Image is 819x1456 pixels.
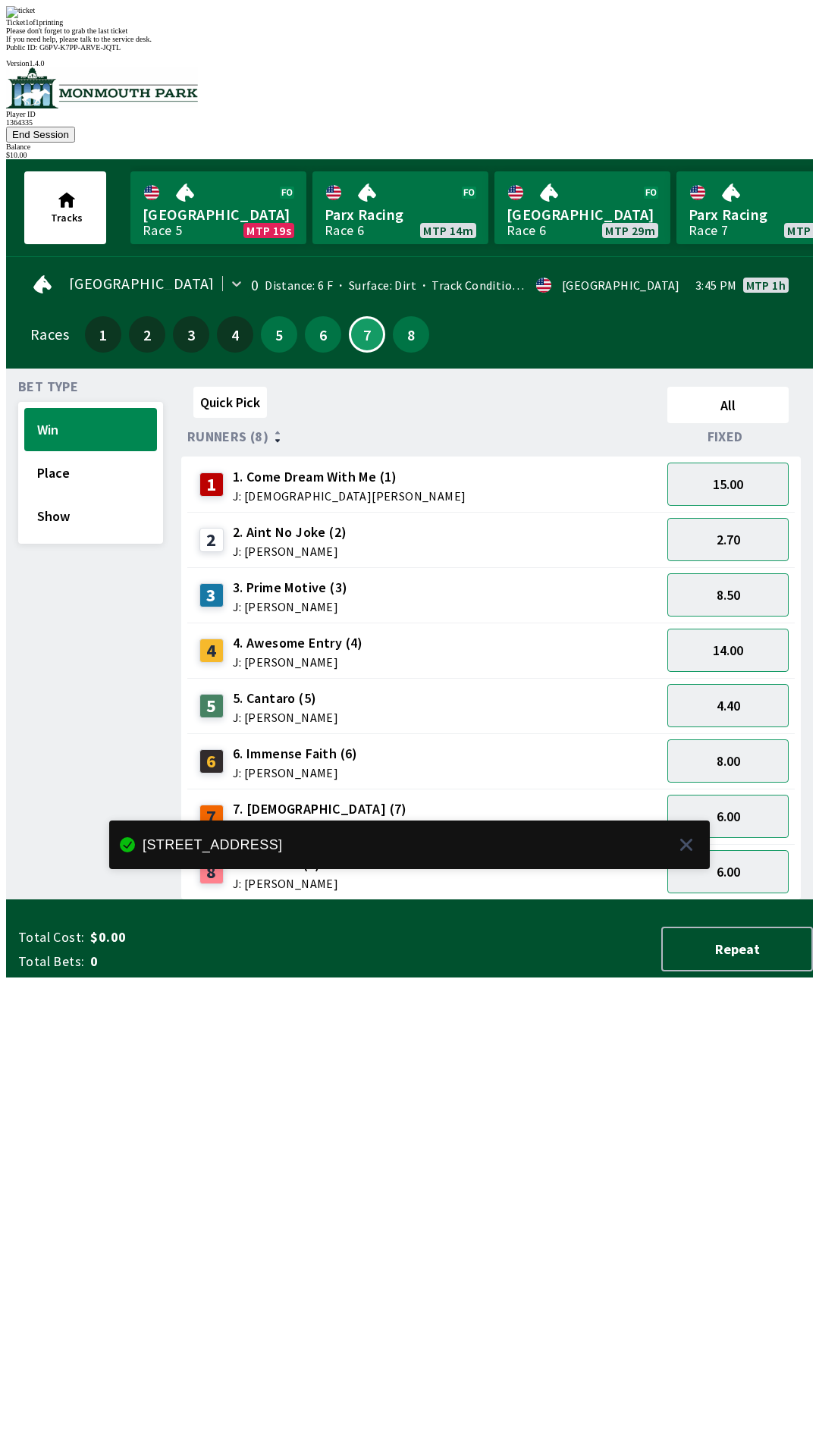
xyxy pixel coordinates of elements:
span: MTP 19s [246,224,291,237]
button: Show [24,494,157,538]
div: 5 [199,694,224,718]
span: 6.00 [717,863,740,880]
span: Track Condition: Firm [416,278,550,293]
button: Place [24,451,157,494]
button: 2.70 [667,518,789,561]
div: Player ID [6,110,813,118]
span: J: [PERSON_NAME] [233,711,338,723]
div: Runners (8) [187,429,661,444]
span: 15.00 [713,475,743,493]
span: Parx Racing [325,205,476,224]
span: G6PV-K7PP-ARVE-JQTL [39,43,121,52]
button: 14.00 [667,629,789,672]
span: Total Bets: [18,952,84,971]
div: Races [30,328,69,340]
span: Bet Type [18,381,78,393]
span: MTP 29m [605,224,655,237]
span: J: [PERSON_NAME] [233,545,347,557]
div: Balance [6,143,813,151]
img: venue logo [6,67,198,108]
span: Quick Pick [200,394,260,411]
div: 3 [199,583,224,607]
button: 4 [217,316,253,353]
button: 1 [85,316,121,353]
span: Show [37,507,144,525]
div: 6 [199,749,224,773]
a: Parx RacingRace 6MTP 14m [312,171,488,244]
span: 4.40 [717,697,740,714]
span: 0 [90,952,329,971]
span: Tracks [51,211,83,224]
span: 6 [309,329,337,340]
span: 1. Come Dream With Me (1) [233,467,466,487]
a: [GEOGRAPHIC_DATA]Race 6MTP 29m [494,171,670,244]
button: 3 [173,316,209,353]
div: Race 6 [325,224,364,237]
div: 0 [251,279,259,291]
span: Total Cost: [18,928,84,946]
button: Win [24,408,157,451]
span: J: [PERSON_NAME] [233,601,348,613]
span: Runners (8) [187,431,268,443]
div: Race 6 [507,224,546,237]
span: J: [PERSON_NAME] [233,877,338,890]
span: Fixed [708,431,743,443]
img: ticket [6,6,35,18]
button: 6.00 [667,850,789,893]
div: Please don't forget to grab the last ticket [6,27,813,35]
button: 8.00 [667,739,789,783]
span: 5. Cantaro (5) [233,689,338,708]
div: 2 [199,528,224,552]
div: [STREET_ADDRESS] [143,839,282,851]
span: All [674,397,782,414]
div: Fixed [661,429,795,444]
span: 1 [89,329,118,340]
span: J: [PERSON_NAME] [233,767,358,779]
button: 8.50 [667,573,789,617]
button: 2 [129,316,165,353]
div: 4 [199,639,224,663]
span: 8.00 [717,752,740,770]
span: Place [37,464,144,482]
span: Win [37,421,144,438]
button: 15.00 [667,463,789,506]
div: 1364335 [6,118,813,127]
span: 3:45 PM [695,279,737,291]
span: 7. [DEMOGRAPHIC_DATA] (7) [233,799,407,819]
span: $0.00 [90,928,329,946]
button: End Session [6,127,75,143]
span: 4 [221,329,249,340]
span: 3. Prime Motive (3) [233,578,348,598]
span: 14.00 [713,642,743,659]
div: Race 7 [689,224,728,237]
span: 4. Awesome Entry (4) [233,633,363,653]
span: 6. Immense Faith (6) [233,744,358,764]
span: J: [DEMOGRAPHIC_DATA][PERSON_NAME] [233,490,466,502]
div: Race 5 [143,224,182,237]
span: 6.00 [717,808,740,825]
span: Repeat [675,940,799,958]
div: 1 [199,472,224,497]
span: [GEOGRAPHIC_DATA] [507,205,658,224]
span: Surface: Dirt [333,278,416,293]
span: 7 [354,331,380,338]
div: [GEOGRAPHIC_DATA] [562,279,680,291]
span: 2 [133,329,162,340]
span: MTP 1h [746,279,786,291]
span: 2. Aint No Joke (2) [233,522,347,542]
span: If you need help, please talk to the service desk. [6,35,152,43]
span: [GEOGRAPHIC_DATA] [69,278,215,290]
div: Version 1.4.0 [6,59,813,67]
span: 3 [177,329,206,340]
a: [GEOGRAPHIC_DATA]Race 5MTP 19s [130,171,306,244]
div: $ 10.00 [6,151,813,159]
span: 8.50 [717,586,740,604]
button: 6 [305,316,341,353]
button: 5 [261,316,297,353]
span: Distance: 6 F [265,278,333,293]
span: 8 [397,329,425,340]
button: Quick Pick [193,387,267,418]
span: 5 [265,329,293,340]
button: All [667,387,789,423]
button: 7 [349,316,385,353]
